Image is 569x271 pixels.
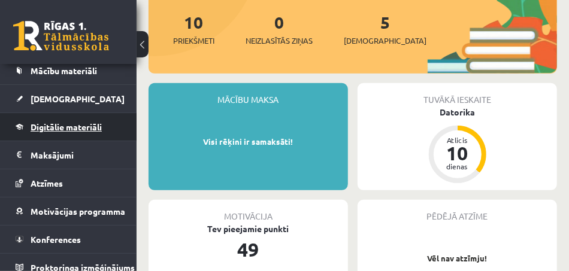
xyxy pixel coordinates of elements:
[440,144,476,163] div: 10
[246,11,313,47] a: 0Neizlasītās ziņas
[440,136,476,144] div: Atlicis
[31,121,102,132] span: Digitālie materiāli
[16,85,122,112] a: [DEMOGRAPHIC_DATA]
[440,163,476,170] div: dienas
[16,197,122,225] a: Motivācijas programma
[16,226,122,253] a: Konferences
[31,65,97,76] span: Mācību materiāli
[31,178,63,188] span: Atzīmes
[173,35,214,47] span: Priekšmeti
[16,113,122,141] a: Digitālie materiāli
[16,57,122,84] a: Mācību materiāli
[31,93,125,104] span: [DEMOGRAPHIC_DATA]
[344,35,426,47] span: [DEMOGRAPHIC_DATA]
[344,11,426,47] a: 5[DEMOGRAPHIC_DATA]
[246,35,313,47] span: Neizlasītās ziņas
[149,83,348,106] div: Mācību maksa
[364,252,551,264] p: Vēl nav atzīmju!
[155,136,342,148] p: Visi rēķini ir samaksāti!
[31,234,81,245] span: Konferences
[16,141,122,169] a: Maksājumi
[173,11,214,47] a: 10Priekšmeti
[149,200,348,223] div: Motivācija
[13,21,109,51] a: Rīgas 1. Tālmācības vidusskola
[358,83,557,106] div: Tuvākā ieskaite
[16,169,122,197] a: Atzīmes
[149,223,348,235] div: Tev pieejamie punkti
[31,141,122,169] legend: Maksājumi
[358,106,557,118] div: Datorika
[149,235,348,264] div: 49
[358,200,557,223] div: Pēdējā atzīme
[358,106,557,185] a: Datorika Atlicis 10 dienas
[31,206,125,217] span: Motivācijas programma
